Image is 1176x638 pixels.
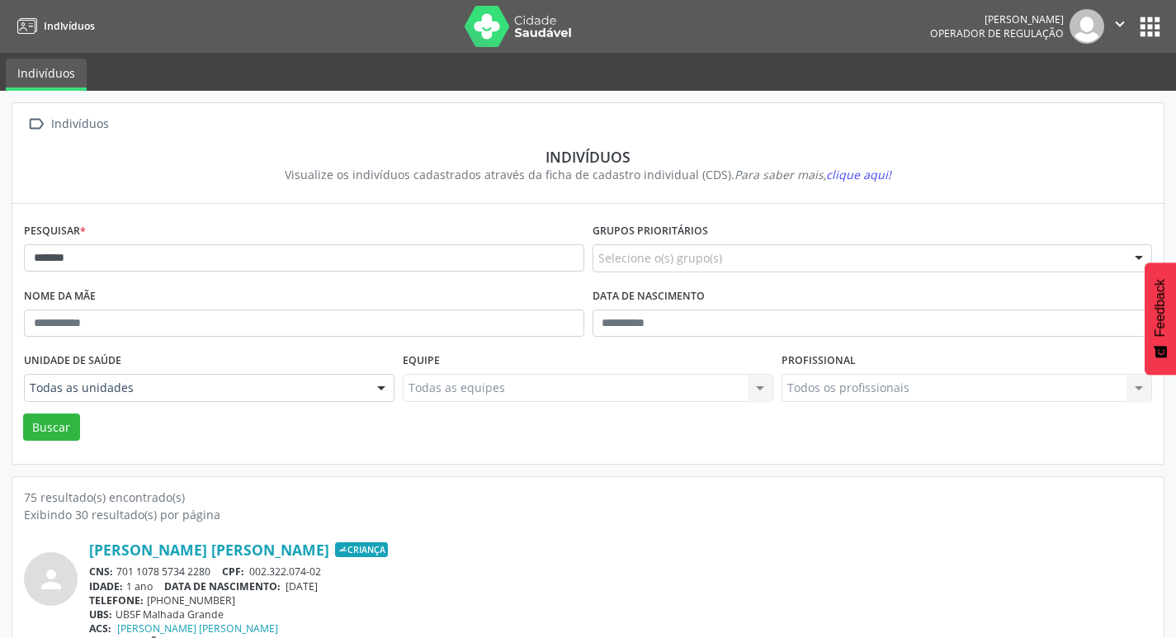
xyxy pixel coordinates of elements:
img: img [1070,9,1104,44]
i:  [1111,15,1129,33]
div: Visualize os indivíduos cadastrados através da ficha de cadastro individual (CDS). [35,166,1141,183]
label: Pesquisar [24,219,86,244]
div: 701 1078 5734 2280 [89,565,1152,579]
a: [PERSON_NAME] [PERSON_NAME] [89,541,329,559]
div: [PERSON_NAME] [930,12,1064,26]
span: Todas as unidades [30,380,361,396]
span: [DATE] [286,579,318,593]
span: 002.322.074-02 [249,565,321,579]
div: Exibindo 30 resultado(s) por página [24,506,1152,523]
div: [PHONE_NUMBER] [89,593,1152,607]
span: Operador de regulação [930,26,1064,40]
span: IDADE: [89,579,123,593]
i: Para saber mais, [734,167,891,182]
button: apps [1136,12,1164,41]
label: Data de nascimento [593,284,705,310]
span: Feedback [1153,279,1168,337]
a: [PERSON_NAME] [PERSON_NAME] [117,621,278,636]
span: UBS: [89,607,112,621]
span: ACS: [89,621,111,636]
label: Unidade de saúde [24,348,121,374]
div: 1 ano [89,579,1152,593]
span: TELEFONE: [89,593,144,607]
span: DATA DE NASCIMENTO: [164,579,281,593]
button:  [1104,9,1136,44]
label: Profissional [782,348,856,374]
i:  [24,112,48,136]
span: Criança [335,542,388,557]
button: Buscar [23,414,80,442]
i: person [36,565,66,594]
span: clique aqui! [826,167,891,182]
label: Equipe [403,348,440,374]
span: Indivíduos [44,19,95,33]
a: Indivíduos [12,12,95,40]
label: Nome da mãe [24,284,96,310]
span: CNS: [89,565,113,579]
button: Feedback - Mostrar pesquisa [1145,262,1176,375]
div: Indivíduos [48,112,111,136]
div: UBSF Malhada Grande [89,607,1152,621]
div: Indivíduos [35,148,1141,166]
span: CPF: [222,565,244,579]
a:  Indivíduos [24,112,111,136]
div: 75 resultado(s) encontrado(s) [24,489,1152,506]
span: Selecione o(s) grupo(s) [598,249,722,267]
label: Grupos prioritários [593,219,708,244]
a: Indivíduos [6,59,87,91]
